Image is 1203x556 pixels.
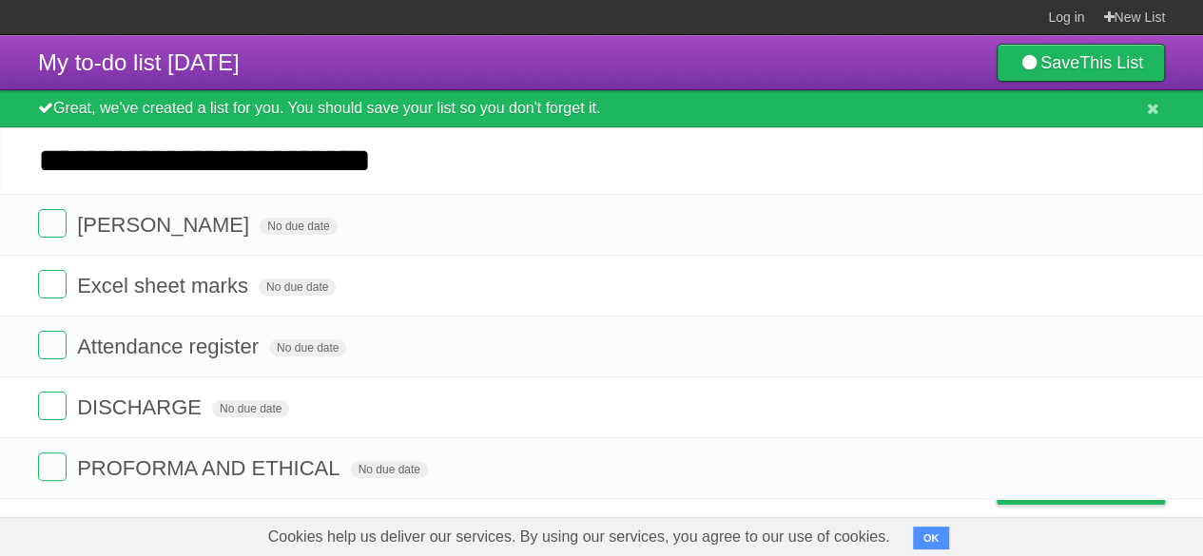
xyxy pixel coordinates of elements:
[260,218,337,235] span: No due date
[77,213,254,237] span: [PERSON_NAME]
[351,461,428,478] span: No due date
[249,518,909,556] span: Cookies help us deliver our services. By using our services, you agree to our use of cookies.
[77,274,253,297] span: Excel sheet marks
[38,209,67,238] label: Done
[38,270,67,298] label: Done
[997,44,1165,82] a: SaveThis List
[38,49,240,75] span: My to-do list [DATE]
[212,400,289,417] span: No due date
[77,335,263,358] span: Attendance register
[77,456,344,480] span: PROFORMA AND ETHICAL
[269,339,346,356] span: No due date
[38,392,67,420] label: Done
[77,395,206,419] span: DISCHARGE
[38,452,67,481] label: Done
[38,331,67,359] label: Done
[1079,53,1143,72] b: This List
[259,278,336,296] span: No due date
[1037,470,1155,504] span: Buy me a coffee
[913,527,950,549] button: OK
